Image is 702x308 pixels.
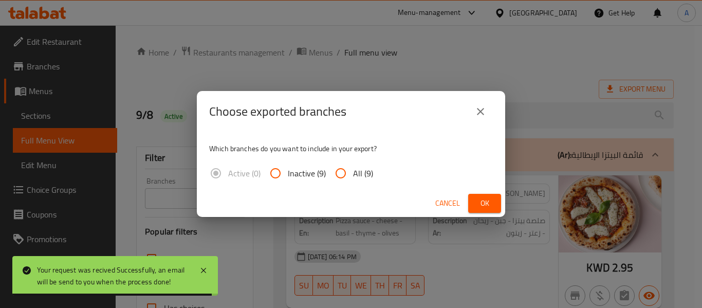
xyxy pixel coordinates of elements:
[435,197,460,210] span: Cancel
[353,167,373,179] span: All (9)
[209,143,493,154] p: Which branches do you want to include in your export?
[476,197,493,210] span: Ok
[37,264,189,287] div: Your request was recived Successfully, an email will be send to you when the process done!
[468,194,501,213] button: Ok
[468,99,493,124] button: close
[209,103,346,120] h2: Choose exported branches
[431,194,464,213] button: Cancel
[288,167,326,179] span: Inactive (9)
[228,167,261,179] span: Active (0)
